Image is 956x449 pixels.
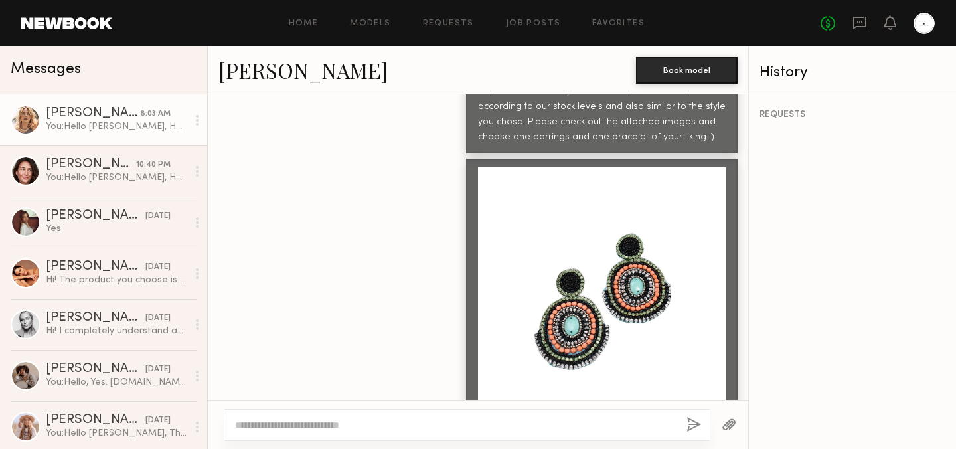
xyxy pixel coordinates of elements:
div: [PERSON_NAME] [46,414,145,427]
a: Home [289,19,319,28]
div: You: Hello [PERSON_NAME], Hope all is well with you. We have picked some pieces according to our ... [46,120,187,133]
div: [DATE] [145,312,171,325]
button: Book model [636,57,738,84]
div: [DATE] [145,261,171,274]
div: Yes [46,223,187,235]
div: REQUESTS [759,110,945,120]
div: [PERSON_NAME] [46,260,145,274]
div: [PERSON_NAME] [46,209,145,223]
div: [PERSON_NAME] [46,107,140,120]
a: Requests [423,19,474,28]
div: [DATE] [145,363,171,376]
div: [DATE] [145,414,171,427]
div: [PERSON_NAME] [46,158,136,171]
div: History [759,65,945,80]
div: Hi! The product you choose is fine, I like all the products in general, no problem! [46,274,187,286]
div: You: Hello, Yes. [DOMAIN_NAME] Thank you [46,376,187,389]
a: Book model [636,64,738,75]
a: [PERSON_NAME] [218,56,388,84]
div: Hi! I completely understand about the limited quantities. Since I typically reserve collaboration... [46,325,187,337]
div: You: Hello [PERSON_NAME], Thank you very much for your kind response. We would be delighted to pr... [46,427,187,440]
a: Models [350,19,390,28]
a: Job Posts [506,19,561,28]
span: Messages [11,62,81,77]
div: 10:40 PM [136,159,171,171]
a: Favorites [592,19,645,28]
div: 8:03 AM [140,108,171,120]
div: [PERSON_NAME] [46,312,145,325]
div: Hello [PERSON_NAME], Hope all is well with you. We have picked some pieces according to our stock... [478,54,726,145]
div: [DATE] [145,210,171,223]
div: [PERSON_NAME] [46,363,145,376]
div: You: Hello [PERSON_NAME], Hope all is well with you. Sorry for the delay but we were first checki... [46,171,187,184]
